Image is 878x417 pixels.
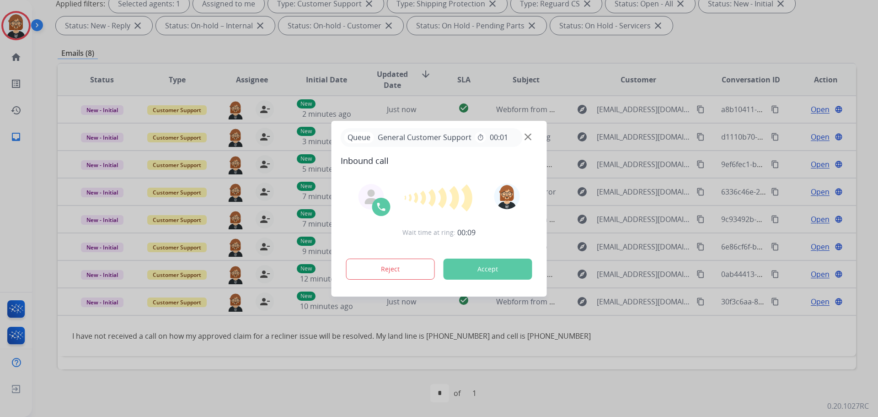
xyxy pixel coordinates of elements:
button: Accept [444,259,532,280]
mat-icon: timer [477,134,484,141]
img: call-icon [376,201,387,212]
span: Wait time at ring: [402,228,455,237]
p: 0.20.1027RC [827,401,869,412]
p: Queue [344,132,374,143]
span: 00:01 [490,132,508,143]
span: 00:09 [457,227,476,238]
img: avatar [494,184,519,209]
span: Inbound call [341,154,538,167]
span: General Customer Support [374,132,475,143]
button: Reject [346,259,435,280]
img: close-button [525,133,531,140]
img: agent-avatar [364,190,379,204]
